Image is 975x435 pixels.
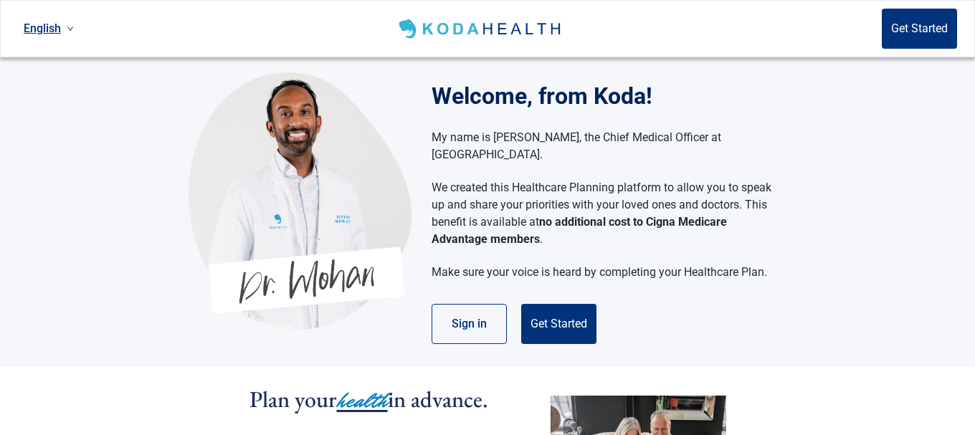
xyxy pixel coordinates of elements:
[432,79,786,113] h1: Welcome, from Koda!
[432,304,507,344] button: Sign in
[432,129,772,163] p: My name is [PERSON_NAME], the Chief Medical Officer at [GEOGRAPHIC_DATA].
[432,179,772,248] p: We created this Healthcare Planning platform to allow you to speak up and share your priorities w...
[432,215,727,246] strong: no additional cost to Cigna Medicare Advantage members
[882,9,957,49] button: Get Started
[521,304,596,344] button: Get Started
[396,17,566,40] img: Koda Health
[388,384,488,414] span: in advance.
[249,384,337,414] span: Plan your
[67,25,74,32] span: down
[337,385,388,416] span: health
[18,16,80,40] a: Current language: English
[189,72,412,330] img: Koda Health
[432,264,772,281] p: Make sure your voice is heard by completing your Healthcare Plan.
